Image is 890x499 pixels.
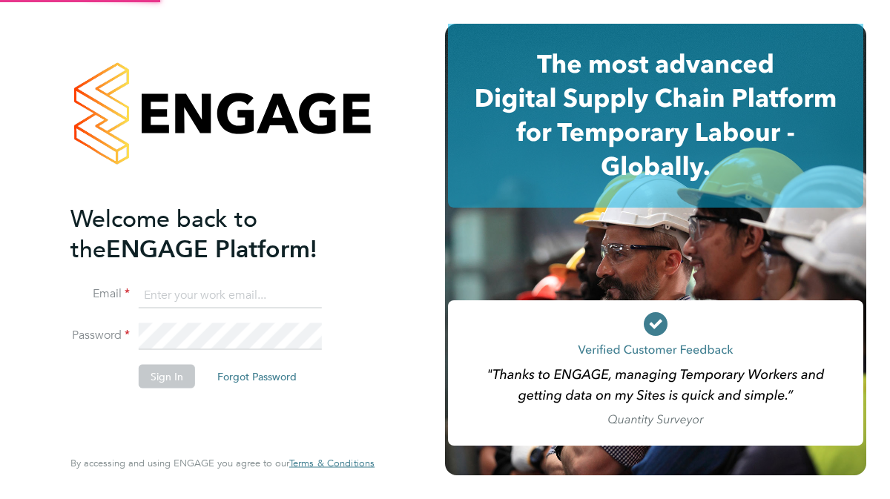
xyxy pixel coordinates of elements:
button: Sign In [139,365,195,389]
h2: ENGAGE Platform! [70,203,360,264]
span: Welcome back to the [70,204,257,263]
span: By accessing and using ENGAGE you agree to our [70,457,375,469]
a: Terms & Conditions [289,457,375,469]
label: Email [70,286,130,302]
span: Terms & Conditions [289,457,375,469]
label: Password [70,328,130,343]
input: Enter your work email... [139,282,322,308]
button: Forgot Password [205,365,309,389]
